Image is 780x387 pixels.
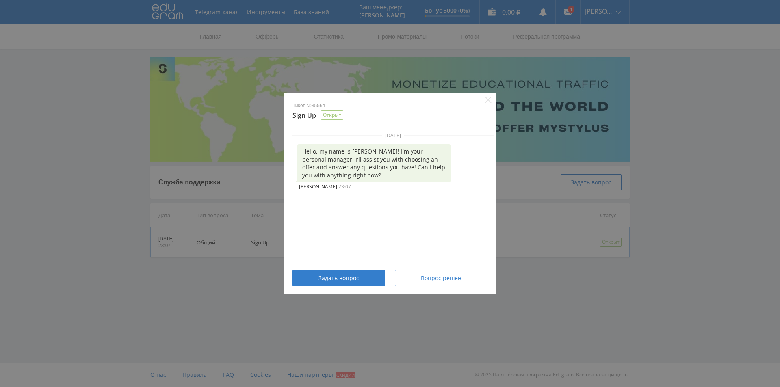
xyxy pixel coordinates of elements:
[421,275,461,281] span: Вопрос решен
[382,133,404,138] span: [DATE]
[338,183,351,190] span: 23:07
[292,270,385,286] button: Задать вопрос
[292,102,487,109] p: Тикет №35564
[318,275,359,281] span: Задать вопрос
[395,270,487,286] button: Вопрос решен
[297,144,451,182] div: Hello, my name is [PERSON_NAME]! I'm your personal manager. I'll assist you with choosing an offe...
[485,97,492,103] button: Close
[299,183,338,190] span: [PERSON_NAME]
[321,110,343,120] div: Открыт
[292,102,487,121] div: Sign Up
